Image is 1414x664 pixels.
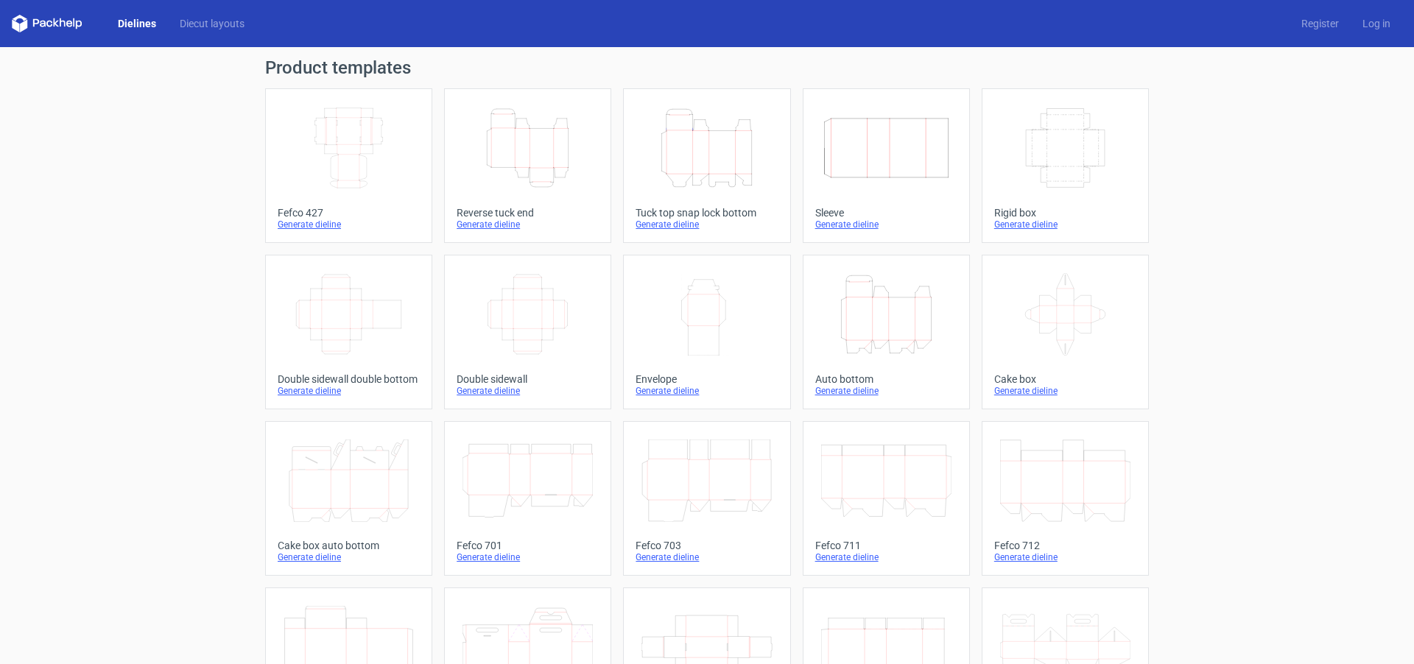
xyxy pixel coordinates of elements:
[278,373,420,385] div: Double sidewall double bottom
[803,421,970,576] a: Fefco 711Generate dieline
[457,207,599,219] div: Reverse tuck end
[444,255,611,409] a: Double sidewallGenerate dieline
[815,551,957,563] div: Generate dieline
[623,421,790,576] a: Fefco 703Generate dieline
[803,255,970,409] a: Auto bottomGenerate dieline
[815,219,957,230] div: Generate dieline
[457,551,599,563] div: Generate dieline
[457,373,599,385] div: Double sidewall
[1290,16,1351,31] a: Register
[982,255,1149,409] a: Cake boxGenerate dieline
[444,421,611,576] a: Fefco 701Generate dieline
[278,551,420,563] div: Generate dieline
[815,207,957,219] div: Sleeve
[168,16,256,31] a: Diecut layouts
[815,373,957,385] div: Auto bottom
[994,373,1136,385] div: Cake box
[278,207,420,219] div: Fefco 427
[278,385,420,397] div: Generate dieline
[994,385,1136,397] div: Generate dieline
[265,88,432,243] a: Fefco 427Generate dieline
[994,219,1136,230] div: Generate dieline
[994,540,1136,551] div: Fefco 712
[994,551,1136,563] div: Generate dieline
[623,88,790,243] a: Tuck top snap lock bottomGenerate dieline
[636,207,778,219] div: Tuck top snap lock bottom
[265,59,1149,77] h1: Product templates
[457,385,599,397] div: Generate dieline
[444,88,611,243] a: Reverse tuck endGenerate dieline
[278,219,420,230] div: Generate dieline
[636,385,778,397] div: Generate dieline
[994,207,1136,219] div: Rigid box
[815,385,957,397] div: Generate dieline
[457,219,599,230] div: Generate dieline
[636,219,778,230] div: Generate dieline
[623,255,790,409] a: EnvelopeGenerate dieline
[278,540,420,551] div: Cake box auto bottom
[636,373,778,385] div: Envelope
[803,88,970,243] a: SleeveGenerate dieline
[265,255,432,409] a: Double sidewall double bottomGenerate dieline
[982,88,1149,243] a: Rigid boxGenerate dieline
[265,421,432,576] a: Cake box auto bottomGenerate dieline
[636,551,778,563] div: Generate dieline
[982,421,1149,576] a: Fefco 712Generate dieline
[815,540,957,551] div: Fefco 711
[636,540,778,551] div: Fefco 703
[457,540,599,551] div: Fefco 701
[1351,16,1402,31] a: Log in
[106,16,168,31] a: Dielines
